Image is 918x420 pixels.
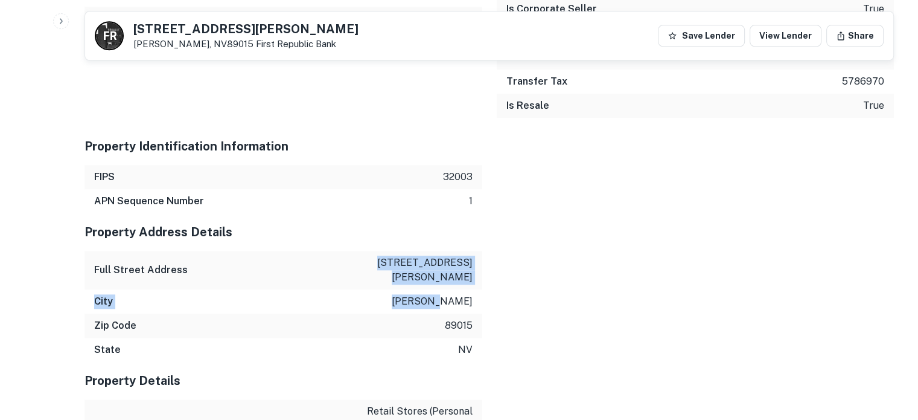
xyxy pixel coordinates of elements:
[858,323,918,381] iframe: Chat Widget
[469,194,473,208] p: 1
[84,372,482,390] h5: Property Details
[133,23,359,35] h5: [STREET_ADDRESS][PERSON_NAME]
[364,256,473,285] p: [STREET_ADDRESS][PERSON_NAME]
[826,25,884,47] button: Share
[94,294,113,309] h6: City
[392,294,473,309] p: [PERSON_NAME]
[506,99,549,113] h6: Is Resale
[445,318,473,333] p: 89015
[103,28,116,44] p: F R
[94,170,115,184] h6: FIPS
[256,39,336,49] a: First Republic Bank
[94,343,121,357] h6: State
[658,25,745,47] button: Save Lender
[506,74,567,89] h6: Transfer Tax
[443,170,473,184] p: 32003
[863,99,884,113] p: true
[133,39,359,50] p: [PERSON_NAME], NV89015
[84,137,482,155] h5: Property Identification Information
[458,343,473,357] p: nv
[842,74,884,89] p: 5786970
[94,318,136,333] h6: Zip Code
[506,2,597,16] h6: Is Corporate Seller
[863,2,884,16] p: true
[750,25,821,47] a: View Lender
[94,263,188,277] h6: Full Street Address
[84,223,482,241] h5: Property Address Details
[94,194,204,208] h6: APN Sequence Number
[95,21,124,50] a: F R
